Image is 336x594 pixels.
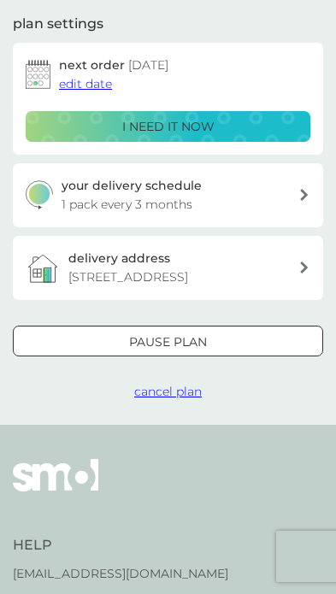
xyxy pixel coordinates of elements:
[62,176,202,195] h3: your delivery schedule
[13,236,323,300] a: delivery address[STREET_ADDRESS]
[128,57,168,73] span: [DATE]
[13,564,228,583] a: [EMAIL_ADDRESS][DOMAIN_NAME]
[13,163,323,227] button: your delivery schedule1 pack every 3 months
[68,268,188,286] p: [STREET_ADDRESS]
[59,76,112,91] span: edit date
[68,249,170,268] h3: delivery address
[13,459,98,517] img: smol
[122,117,215,136] p: i need it now
[134,382,202,401] button: cancel plan
[134,384,202,399] span: cancel plan
[59,74,112,93] button: edit date
[13,536,228,555] h4: Help
[62,195,192,214] p: 1 pack every 3 months
[26,111,310,142] button: i need it now
[59,56,168,74] h2: next order
[13,15,103,33] h2: plan settings
[129,332,207,351] p: Pause plan
[13,326,323,356] button: Pause plan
